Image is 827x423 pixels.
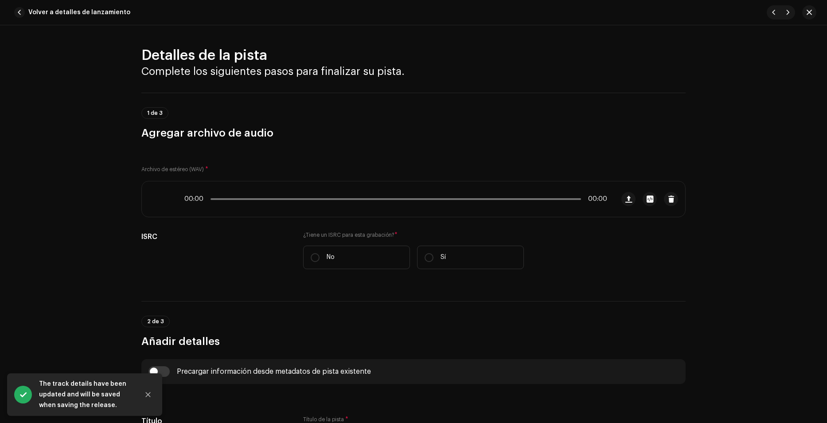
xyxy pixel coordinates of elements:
span: 2 de 3 [147,319,164,324]
button: Close [139,386,157,403]
small: Archivo de estéreo (WAV) [141,167,204,172]
span: 00:00 [585,196,607,203]
h3: Agregar archivo de audio [141,126,686,140]
h3: Añadir detalles [141,334,686,349]
h2: Detalles de la pista [141,47,686,64]
div: The track details have been updated and will be saved when saving the release. [39,379,132,411]
h3: Complete los siguientes pasos para finalizar su pista. [141,64,686,78]
label: ¿Tiene un ISRC para esta grabación? [303,231,524,239]
label: Título de la pista [303,416,348,423]
p: No [327,253,335,262]
span: 00:00 [184,196,207,203]
h5: ISRC [141,231,289,242]
p: Sí [441,253,446,262]
div: Precargar información desde metadatos de pista existente [177,368,371,375]
span: 1 de 3 [147,110,163,116]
